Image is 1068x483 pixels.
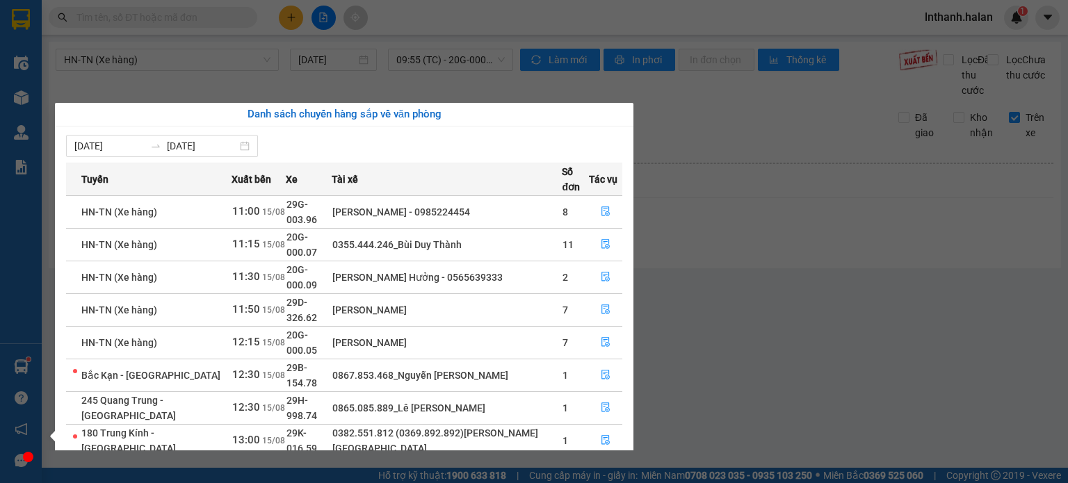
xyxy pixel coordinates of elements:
[563,272,568,283] span: 2
[601,370,610,381] span: file-done
[590,266,622,288] button: file-done
[286,395,317,421] span: 29H-998.74
[332,270,562,285] div: [PERSON_NAME] Hưởng - 0565639333
[262,338,285,347] span: 15/08
[286,362,317,388] span: 29B-154.78
[590,397,622,419] button: file-done
[262,240,285,249] span: 15/08
[563,206,568,218] span: 8
[81,206,157,218] span: HN-TN (Xe hàng)
[589,172,617,187] span: Tác vụ
[563,239,574,250] span: 11
[590,364,622,386] button: file-done
[81,337,157,348] span: HN-TN (Xe hàng)
[81,272,157,283] span: HN-TN (Xe hàng)
[332,425,562,456] div: 0382.551.812 (0369.892.892)[PERSON_NAME][GEOGRAPHIC_DATA]
[332,400,562,416] div: 0865.085.889_Lê [PERSON_NAME]
[286,297,317,323] span: 29D-326.62
[232,205,260,218] span: 11:00
[563,435,568,446] span: 1
[590,429,622,452] button: file-done
[81,370,220,381] span: Bắc Kạn - [GEOGRAPHIC_DATA]
[81,427,176,454] span: 180 Trung Kính - [GEOGRAPHIC_DATA]
[286,264,317,290] span: 20G-000.09
[262,436,285,445] span: 15/08
[262,207,285,217] span: 15/08
[150,140,161,152] span: to
[590,234,622,256] button: file-done
[232,172,271,187] span: Xuất bến
[262,272,285,282] span: 15/08
[81,239,157,250] span: HN-TN (Xe hàng)
[601,402,610,414] span: file-done
[332,172,358,187] span: Tài xế
[286,427,317,454] span: 29K-016.59
[232,434,260,446] span: 13:00
[232,303,260,316] span: 11:50
[286,231,317,258] span: 20G-000.07
[601,337,610,348] span: file-done
[601,435,610,446] span: file-done
[601,239,610,250] span: file-done
[81,304,157,316] span: HN-TN (Xe hàng)
[590,201,622,223] button: file-done
[167,138,237,154] input: Đến ngày
[563,337,568,348] span: 7
[74,138,145,154] input: Từ ngày
[262,370,285,380] span: 15/08
[332,335,562,350] div: [PERSON_NAME]
[563,402,568,414] span: 1
[66,106,622,123] div: Danh sách chuyến hàng sắp về văn phòng
[232,238,260,250] span: 11:15
[232,336,260,348] span: 12:15
[332,204,562,220] div: [PERSON_NAME] - 0985224454
[81,395,176,421] span: 245 Quang Trung - [GEOGRAPHIC_DATA]
[286,199,317,225] span: 29G-003.96
[262,305,285,315] span: 15/08
[590,331,622,354] button: file-done
[601,206,610,218] span: file-done
[150,140,161,152] span: swap-right
[262,403,285,413] span: 15/08
[563,370,568,381] span: 1
[232,270,260,283] span: 11:30
[601,304,610,316] span: file-done
[232,368,260,381] span: 12:30
[601,272,610,283] span: file-done
[286,329,317,356] span: 20G-000.05
[232,401,260,414] span: 12:30
[562,164,588,195] span: Số đơn
[590,299,622,321] button: file-done
[286,172,298,187] span: Xe
[332,368,562,383] div: 0867.853.468_Nguyễn [PERSON_NAME]
[81,172,108,187] span: Tuyến
[332,237,562,252] div: 0355.444.246_Bùi Duy Thành
[563,304,568,316] span: 7
[332,302,562,318] div: [PERSON_NAME]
